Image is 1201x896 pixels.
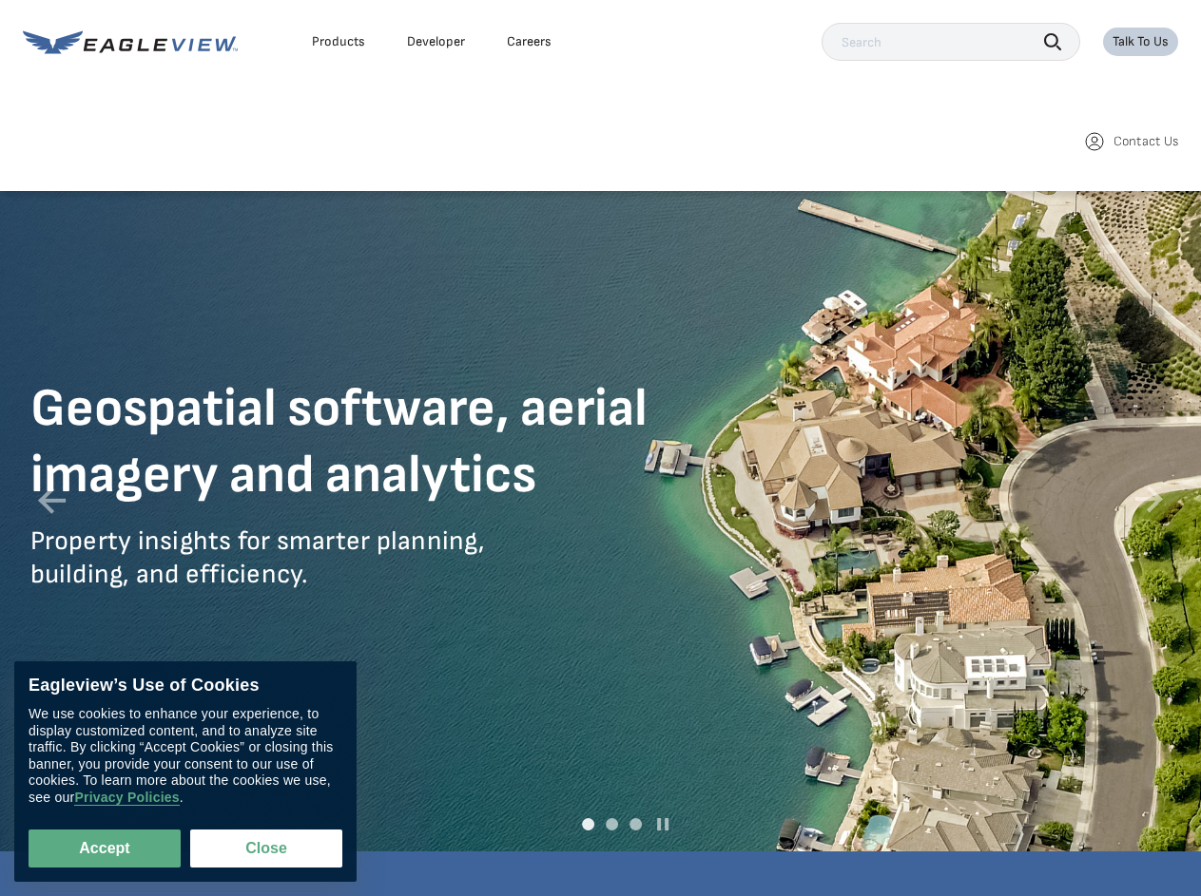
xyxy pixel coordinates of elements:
div: Talk To Us [1113,33,1169,50]
div: Careers [507,33,552,50]
h1: Geospatial software, aerial imagery and analytics [30,376,696,509]
a: Contact Us [1083,129,1178,153]
button: Close [190,829,342,867]
span: Contact Us [1114,133,1178,150]
input: Search [822,23,1080,61]
p: Property insights for smarter planning, building, and efficiency. [30,524,506,620]
a: Developer [407,33,465,50]
div: We use cookies to enhance your experience, to display customized content, and to analyze site tra... [29,706,342,806]
div: Eagleview’s Use of Cookies [29,676,342,696]
a: Privacy Policies [74,790,179,806]
div: Products [312,33,365,50]
button: Accept [29,829,181,867]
